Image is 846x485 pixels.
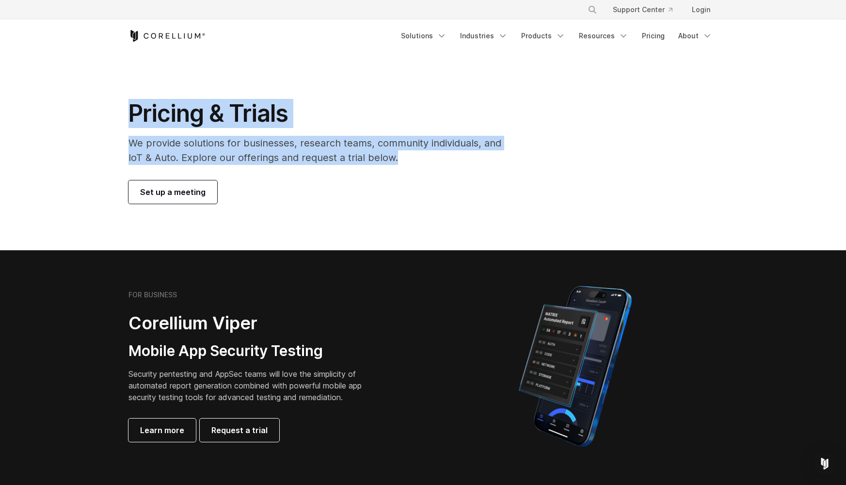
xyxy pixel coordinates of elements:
[395,27,452,45] a: Solutions
[395,27,718,45] div: Navigation Menu
[211,424,268,436] span: Request a trial
[128,30,206,42] a: Corellium Home
[128,312,377,334] h2: Corellium Viper
[576,1,718,18] div: Navigation Menu
[636,27,670,45] a: Pricing
[605,1,680,18] a: Support Center
[128,368,377,403] p: Security pentesting and AppSec teams will love the simplicity of automated report generation comb...
[813,452,836,475] div: Open Intercom Messenger
[128,291,177,299] h6: FOR BUSINESS
[454,27,513,45] a: Industries
[515,27,571,45] a: Products
[128,342,377,360] h3: Mobile App Security Testing
[140,424,184,436] span: Learn more
[128,99,515,128] h1: Pricing & Trials
[128,419,196,442] a: Learn more
[128,136,515,165] p: We provide solutions for businesses, research teams, community individuals, and IoT & Auto. Explo...
[672,27,718,45] a: About
[200,419,279,442] a: Request a trial
[502,281,648,451] img: Corellium MATRIX automated report on iPhone showing app vulnerability test results across securit...
[584,1,601,18] button: Search
[128,180,217,204] a: Set up a meeting
[684,1,718,18] a: Login
[140,186,206,198] span: Set up a meeting
[573,27,634,45] a: Resources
